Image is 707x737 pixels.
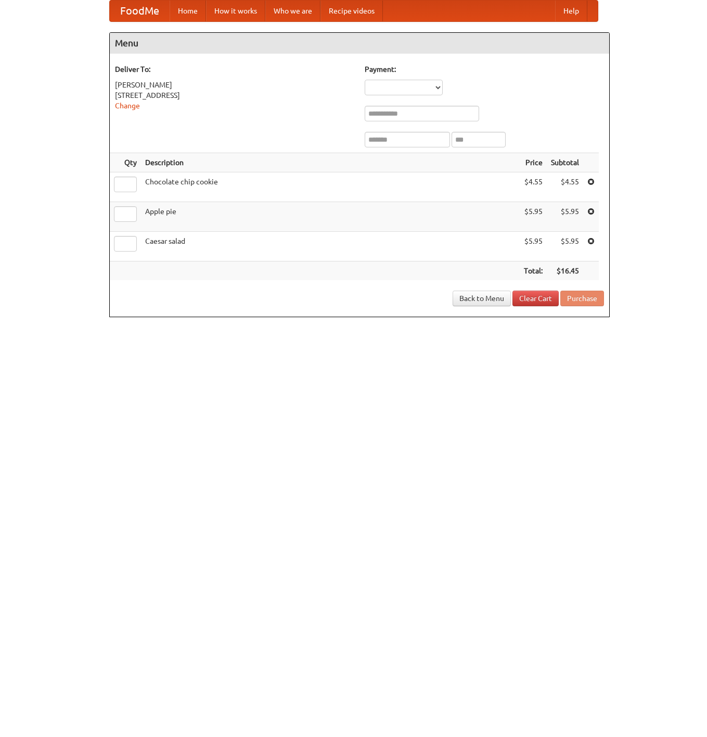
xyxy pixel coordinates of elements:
[555,1,587,21] a: Help
[547,202,583,232] td: $5.95
[141,202,520,232] td: Apple pie
[115,102,140,110] a: Change
[141,153,520,172] th: Description
[141,232,520,261] td: Caesar salad
[560,291,604,306] button: Purchase
[115,80,354,90] div: [PERSON_NAME]
[265,1,320,21] a: Who we are
[365,64,604,74] h5: Payment:
[520,202,547,232] td: $5.95
[547,232,583,261] td: $5.95
[170,1,206,21] a: Home
[520,172,547,202] td: $4.55
[141,172,520,202] td: Chocolate chip cookie
[520,153,547,172] th: Price
[547,172,583,202] td: $4.55
[520,261,547,281] th: Total:
[453,291,511,306] a: Back to Menu
[320,1,383,21] a: Recipe videos
[547,261,583,281] th: $16.45
[115,90,354,101] div: [STREET_ADDRESS]
[110,153,141,172] th: Qty
[547,153,583,172] th: Subtotal
[115,64,354,74] h5: Deliver To:
[512,291,559,306] a: Clear Cart
[520,232,547,261] td: $5.95
[110,1,170,21] a: FoodMe
[206,1,265,21] a: How it works
[110,33,609,54] h4: Menu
